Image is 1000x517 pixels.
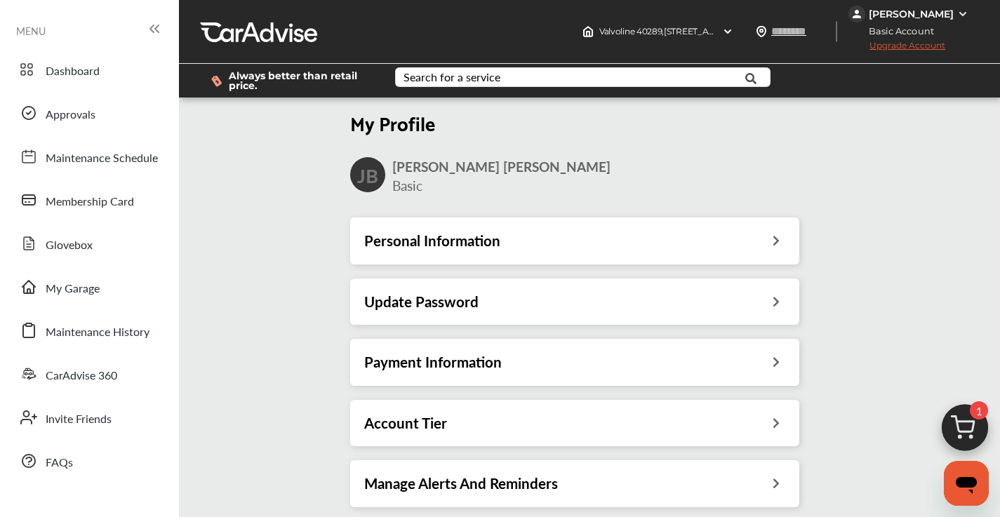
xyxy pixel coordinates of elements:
[364,414,447,432] h3: Account Tier
[931,398,999,465] img: cart_icon.3d0951e8.svg
[364,293,479,311] h3: Update Password
[46,236,93,255] span: Glovebox
[582,26,594,37] img: header-home-logo.8d720a4f.svg
[364,231,500,250] h3: Personal Information
[13,443,165,479] a: FAQs
[16,25,46,36] span: MENU
[13,138,165,175] a: Maintenance Schedule
[364,474,558,492] h3: Manage Alerts And Reminders
[229,71,373,90] span: Always better than retail price.
[13,225,165,262] a: Glovebox
[13,95,165,131] a: Approvals
[848,40,945,58] span: Upgrade Account
[957,8,968,20] img: WGsFRI8htEPBVLJbROoPRyZpYNWhNONpIPPETTm6eUC0GeLEiAAAAAElFTkSuQmCC
[357,163,378,187] h2: JB
[350,110,799,135] h2: My Profile
[46,149,158,168] span: Maintenance Schedule
[404,72,500,83] div: Search for a service
[599,26,815,36] span: Valvoline 40289 , [STREET_ADDRESS] Opelika , AL 36801
[46,62,100,81] span: Dashboard
[46,323,149,342] span: Maintenance History
[970,401,988,419] span: 1
[13,182,165,218] a: Membership Card
[46,280,100,298] span: My Garage
[722,26,733,37] img: header-down-arrow.9dd2ce7d.svg
[211,75,222,87] img: dollor_label_vector.a70140d1.svg
[13,312,165,349] a: Maintenance History
[46,410,112,429] span: Invite Friends
[392,176,422,195] span: Basic
[13,356,165,392] a: CarAdvise 360
[364,353,502,371] h3: Payment Information
[869,8,954,20] div: [PERSON_NAME]
[46,106,95,124] span: Approvals
[944,461,989,506] iframe: Button to launch messaging window
[848,6,865,22] img: jVpblrzwTbfkPYzPPzSLxeg0AAAAASUVORK5CYII=
[756,26,767,37] img: location_vector.a44bc228.svg
[836,21,837,42] img: header-divider.bc55588e.svg
[13,51,165,88] a: Dashboard
[13,269,165,305] a: My Garage
[392,157,611,176] span: [PERSON_NAME] [PERSON_NAME]
[46,193,134,211] span: Membership Card
[850,24,945,39] span: Basic Account
[46,367,117,385] span: CarAdvise 360
[46,454,73,472] span: FAQs
[13,399,165,436] a: Invite Friends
